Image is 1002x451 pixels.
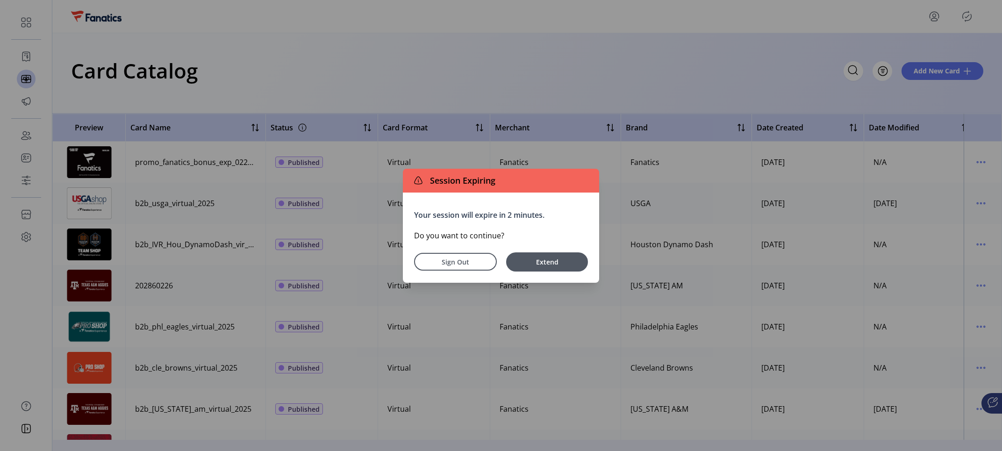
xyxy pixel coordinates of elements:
[511,257,583,267] span: Extend
[414,209,588,221] p: Your session will expire in 2 minutes.
[426,257,485,267] span: Sign Out
[414,230,588,241] p: Do you want to continue?
[414,253,497,271] button: Sign Out
[426,174,495,187] span: Session Expiring
[506,252,588,272] button: Extend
